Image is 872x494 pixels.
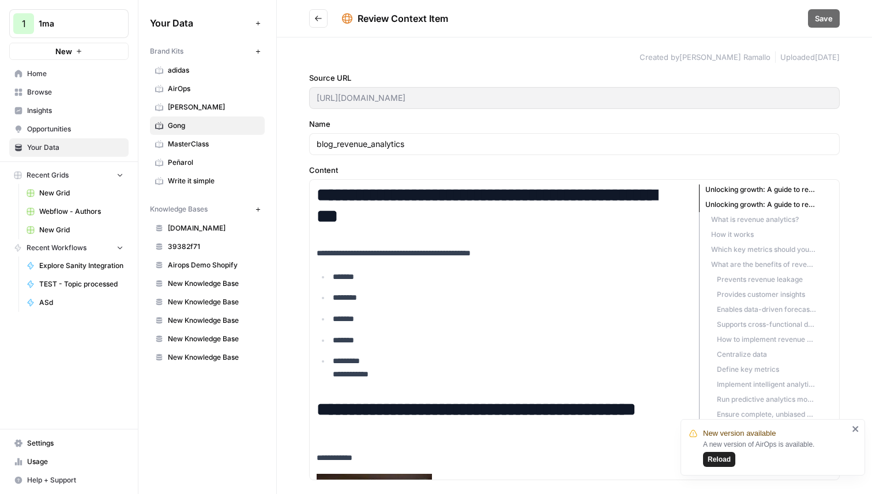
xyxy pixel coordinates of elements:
[168,242,260,252] span: 39382f71
[699,287,817,302] li: Provides customer insights
[21,221,129,239] a: New Grid
[699,242,817,257] li: Which key metrics should you track?
[699,272,817,287] li: Prevents revenue leakage
[150,219,265,237] a: [DOMAIN_NAME]
[9,83,129,101] a: Browse
[150,80,265,98] a: AirOps
[699,227,817,242] li: How it works
[27,170,69,180] span: Recent Grids
[780,51,840,63] span: Uploaded [DATE]
[9,167,129,184] button: Recent Grids
[168,278,260,289] span: New Knowledge Base
[168,352,260,363] span: New Knowledge Base
[150,311,265,330] a: New Knowledge Base
[150,153,265,172] a: Peñarol
[39,206,123,217] span: Webflow - Authors
[27,243,87,253] span: Recent Workflows
[150,135,265,153] a: MasterClass
[699,257,817,272] li: What are the benefits of revenue analytics?
[168,297,260,307] span: New Knowledge Base
[150,98,265,116] a: [PERSON_NAME]
[27,124,123,134] span: Opportunities
[150,330,265,348] a: New Knowledge Base
[150,172,265,190] a: Write it simple
[21,275,129,293] a: TEST - Topic processed
[168,139,260,149] span: MasterClass
[39,261,123,271] span: Explore Sanity Integration
[168,315,260,326] span: New Knowledge Base
[150,256,265,274] a: Airops Demo Shopify
[39,225,123,235] span: New Grid
[27,457,123,467] span: Usage
[168,334,260,344] span: New Knowledge Base
[168,102,260,112] span: [PERSON_NAME]
[699,332,817,347] li: How to implement revenue analytics
[27,69,123,79] span: Home
[150,116,265,135] a: Gong
[9,434,129,452] a: Settings
[699,347,817,362] li: Centralize data
[9,138,129,157] a: Your Data
[358,12,448,25] div: Review Context Item
[150,204,208,214] span: Knowledge Bases
[703,439,848,467] div: A new version of AirOps is available.
[9,9,129,38] button: Workspace: 1ma
[21,184,129,202] a: New Grid
[317,138,832,150] input: Enter context item name
[27,475,123,485] span: Help + Support
[9,452,129,471] a: Usage
[699,407,817,422] li: Ensure complete, unbiased data
[150,237,265,256] a: 39382f71
[150,16,251,30] span: Your Data
[27,142,123,153] span: Your Data
[168,223,260,233] span: [DOMAIN_NAME]
[150,348,265,367] a: New Knowledge Base
[699,317,817,332] li: Supports cross-functional decision-making
[39,297,123,308] span: ASd
[168,120,260,131] span: Gong
[21,293,129,312] a: ASd
[9,239,129,257] button: Recent Workflows
[699,197,817,212] li: Unlocking growth: A guide to revenue analytics
[703,452,735,467] button: Reload
[699,377,817,392] li: Implement intelligent analytics tools
[9,471,129,489] button: Help + Support
[168,65,260,76] span: adidas
[150,274,265,293] a: New Knowledge Base
[9,101,129,120] a: Insights
[168,84,260,94] span: AirOps
[699,302,817,317] li: Enables data-driven forecasting
[808,9,840,28] button: Save
[852,424,860,433] button: close
[815,13,833,24] span: Save
[9,43,129,60] button: New
[55,46,72,57] span: New
[168,176,260,186] span: Write it simple
[699,362,817,377] li: Define key metrics
[150,61,265,80] a: adidas
[39,18,108,29] span: 1ma
[39,279,123,289] span: TEST - Topic processed
[309,72,840,84] label: Source URL
[699,392,817,407] li: Run predictive analytics models
[9,65,129,83] a: Home
[168,260,260,270] span: Airops Demo Shopify
[699,184,817,197] li: Unlocking growth: A guide to revenue analytics - Gong
[309,9,328,28] button: Go back
[9,120,129,138] a: Opportunities
[27,87,123,97] span: Browse
[640,51,770,63] span: Created by [PERSON_NAME] Ramallo
[168,157,260,168] span: Peñarol
[703,428,776,439] span: New version available
[21,257,129,275] a: Explore Sanity Integration
[309,118,840,130] label: Name
[309,164,840,176] label: Content
[150,293,265,311] a: New Knowledge Base
[39,188,123,198] span: New Grid
[27,438,123,448] span: Settings
[21,202,129,221] a: Webflow - Authors
[27,105,123,116] span: Insights
[708,454,731,465] span: Reload
[150,46,183,56] span: Brand Kits
[22,17,26,31] span: 1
